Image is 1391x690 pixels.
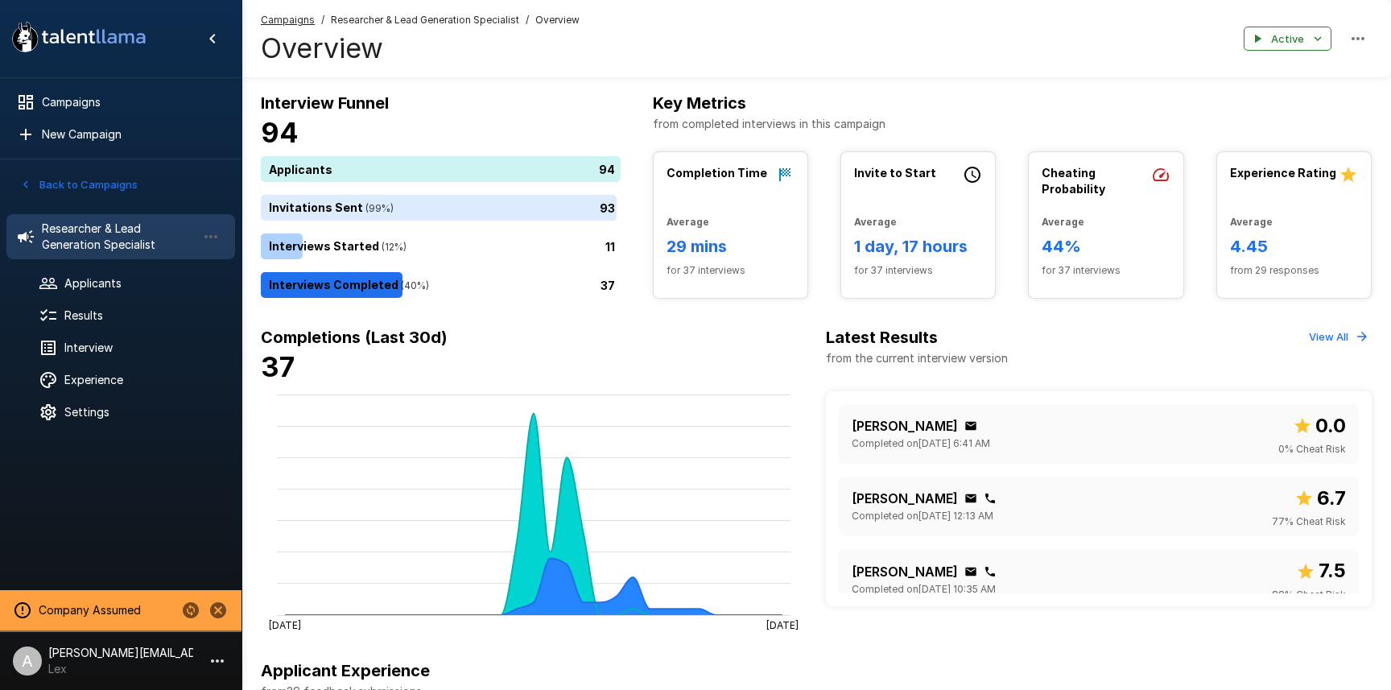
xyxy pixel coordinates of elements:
[1315,414,1346,437] b: 0.0
[535,12,580,28] span: Overview
[984,565,997,578] div: Click to copy
[1319,559,1346,582] b: 7.5
[321,12,324,28] span: /
[854,262,982,279] span: for 37 interviews
[1317,486,1346,510] b: 6.7
[854,166,936,180] b: Invite to Start
[1294,483,1346,514] span: Overall score out of 10
[852,416,958,436] p: [PERSON_NAME]
[964,419,977,432] div: Click to copy
[261,328,448,347] b: Completions (Last 30d)
[605,238,615,255] p: 11
[269,618,301,630] tspan: [DATE]
[261,116,299,149] b: 94
[1293,411,1346,441] span: Overall score out of 10
[261,350,295,383] b: 37
[1042,233,1170,259] h6: 44%
[1230,233,1358,259] h6: 4.45
[667,262,795,279] span: for 37 interviews
[653,116,1372,132] p: from completed interviews in this campaign
[852,489,958,508] p: [PERSON_NAME]
[261,14,315,26] u: Campaigns
[766,618,799,630] tspan: [DATE]
[854,233,982,259] h6: 1 day, 17 hours
[1042,262,1170,279] span: for 37 interviews
[331,12,519,28] span: Researcher & Lead Generation Specialist
[653,93,746,113] b: Key Metrics
[1305,324,1372,349] button: View All
[826,350,1008,366] p: from the current interview version
[1272,587,1346,603] span: 88 % Cheat Risk
[1042,166,1105,196] b: Cheating Probability
[852,508,993,524] span: Completed on [DATE] 12:13 AM
[1230,216,1273,228] b: Average
[667,166,767,180] b: Completion Time
[1042,216,1084,228] b: Average
[854,216,897,228] b: Average
[1244,27,1331,52] button: Active
[261,661,430,680] b: Applicant Experience
[852,562,958,581] p: [PERSON_NAME]
[1278,441,1346,457] span: 0 % Cheat Risk
[964,565,977,578] div: Click to copy
[852,581,996,597] span: Completed on [DATE] 10:35 AM
[1230,166,1336,180] b: Experience Rating
[599,161,615,178] p: 94
[1230,262,1358,279] span: from 29 responses
[984,492,997,505] div: Click to copy
[964,492,977,505] div: Click to copy
[261,93,389,113] b: Interview Funnel
[261,31,580,65] h4: Overview
[1272,514,1346,530] span: 77 % Cheat Risk
[826,328,938,347] b: Latest Results
[667,233,795,259] h6: 29 mins
[601,277,615,294] p: 37
[1296,556,1346,586] span: Overall score out of 10
[600,200,615,217] p: 93
[526,12,529,28] span: /
[852,436,990,452] span: Completed on [DATE] 6:41 AM
[667,216,709,228] b: Average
